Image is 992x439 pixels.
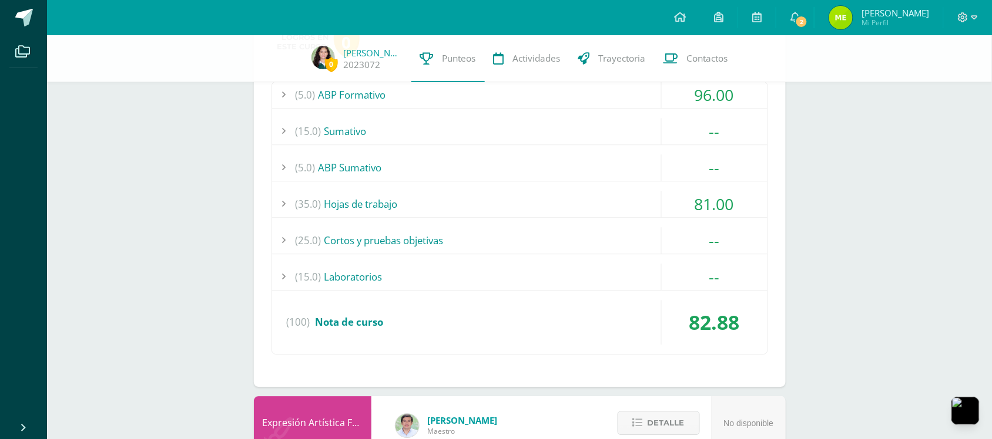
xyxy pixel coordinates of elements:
[296,118,321,144] span: (15.0)
[618,411,700,435] button: Detalle
[272,154,768,181] div: ABP Sumativo
[662,264,768,290] div: --
[344,47,403,59] a: [PERSON_NAME]
[272,191,768,217] div: Hojas de trabajo
[272,82,768,108] div: ABP Formativo
[662,227,768,254] div: --
[862,7,929,19] span: [PERSON_NAME]
[272,264,768,290] div: Laboratorios
[829,6,853,29] img: cc8173afdae23698f602c22063f262d2.png
[795,15,808,28] span: 2
[396,414,419,437] img: 8e3dba6cfc057293c5db5c78f6d0205d.png
[296,82,316,108] span: (5.0)
[724,418,774,428] span: No disponible
[272,227,768,254] div: Cortos y pruebas objetivas
[655,35,737,82] a: Contactos
[296,154,316,181] span: (5.0)
[411,35,485,82] a: Punteos
[296,264,321,290] span: (15.0)
[428,414,498,426] span: [PERSON_NAME]
[296,191,321,217] span: (35.0)
[662,300,768,345] div: 82.88
[648,412,685,434] span: Detalle
[325,57,338,72] span: 0
[428,426,498,436] span: Maestro
[316,315,384,329] span: Nota de curso
[443,52,476,65] span: Punteos
[272,118,768,144] div: Sumativo
[513,52,561,65] span: Actividades
[687,52,728,65] span: Contactos
[662,154,768,181] div: --
[662,118,768,144] div: --
[344,59,381,71] a: 2023072
[296,227,321,254] span: (25.0)
[287,300,310,345] span: (100)
[569,35,655,82] a: Trayectoria
[485,35,569,82] a: Actividades
[662,82,768,108] div: 96.00
[662,191,768,217] div: 81.00
[311,46,335,69] img: 05fc99470b6b8232ca6bd7819607359e.png
[862,18,929,28] span: Mi Perfil
[599,52,646,65] span: Trayectoria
